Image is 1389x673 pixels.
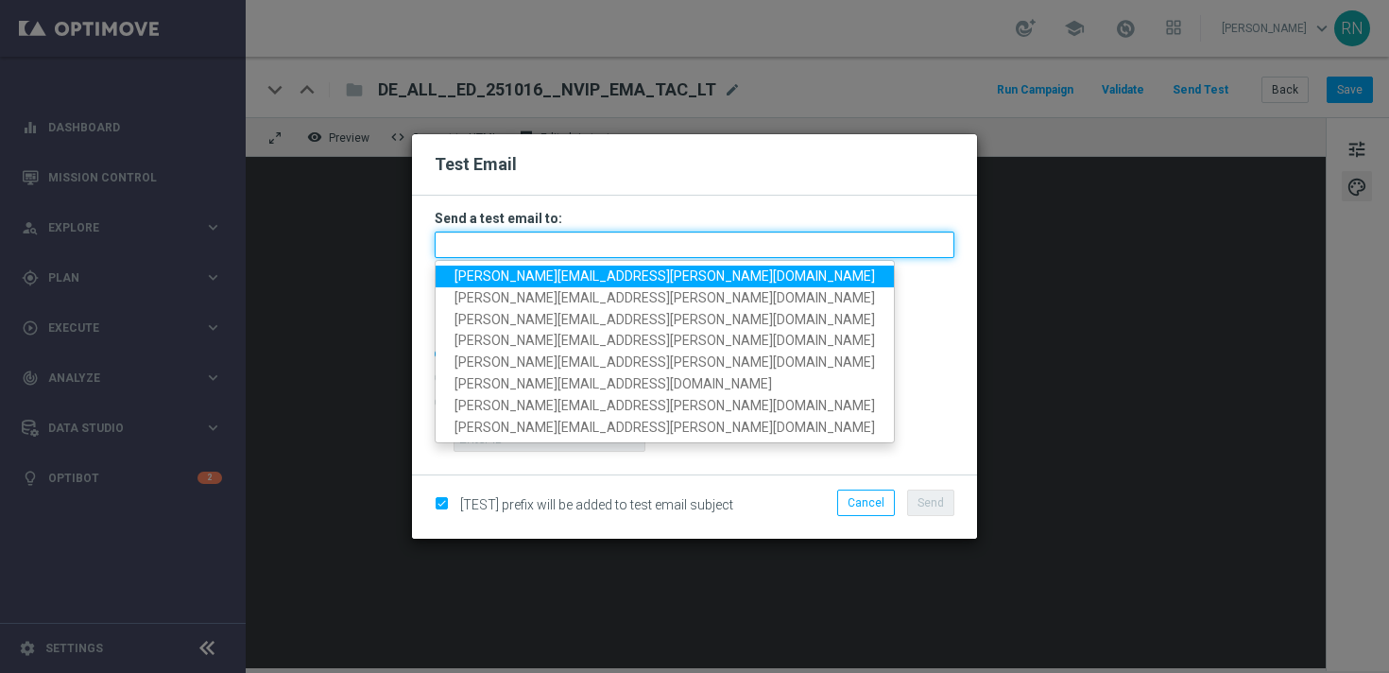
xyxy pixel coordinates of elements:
h3: Send a test email to: [435,210,954,227]
a: [PERSON_NAME][EMAIL_ADDRESS][PERSON_NAME][DOMAIN_NAME] [436,308,894,330]
a: [PERSON_NAME][EMAIL_ADDRESS][DOMAIN_NAME] [436,373,894,395]
button: Cancel [837,490,895,516]
a: [PERSON_NAME][EMAIL_ADDRESS][PERSON_NAME][DOMAIN_NAME] [436,330,894,352]
span: Send [917,496,944,509]
span: [PERSON_NAME][EMAIL_ADDRESS][PERSON_NAME][DOMAIN_NAME] [454,419,875,434]
h2: Test Email [435,153,954,176]
span: [PERSON_NAME][EMAIL_ADDRESS][PERSON_NAME][DOMAIN_NAME] [454,268,875,284]
span: [PERSON_NAME][EMAIL_ADDRESS][PERSON_NAME][DOMAIN_NAME] [454,398,875,413]
span: [PERSON_NAME][EMAIL_ADDRESS][PERSON_NAME][DOMAIN_NAME] [454,290,875,305]
a: [PERSON_NAME][EMAIL_ADDRESS][PERSON_NAME][DOMAIN_NAME] [436,416,894,438]
a: [PERSON_NAME][EMAIL_ADDRESS][PERSON_NAME][DOMAIN_NAME] [436,395,894,417]
a: [PERSON_NAME][EMAIL_ADDRESS][PERSON_NAME][DOMAIN_NAME] [436,266,894,287]
button: Send [907,490,954,516]
span: [PERSON_NAME][EMAIL_ADDRESS][DOMAIN_NAME] [454,376,772,391]
span: [PERSON_NAME][EMAIL_ADDRESS][PERSON_NAME][DOMAIN_NAME] [454,333,875,348]
a: [PERSON_NAME][EMAIL_ADDRESS][PERSON_NAME][DOMAIN_NAME] [436,352,894,373]
span: [PERSON_NAME][EMAIL_ADDRESS][PERSON_NAME][DOMAIN_NAME] [454,354,875,370]
span: [PERSON_NAME][EMAIL_ADDRESS][PERSON_NAME][DOMAIN_NAME] [454,311,875,326]
a: [PERSON_NAME][EMAIL_ADDRESS][PERSON_NAME][DOMAIN_NAME] [436,287,894,309]
span: [TEST] prefix will be added to test email subject [460,497,733,512]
